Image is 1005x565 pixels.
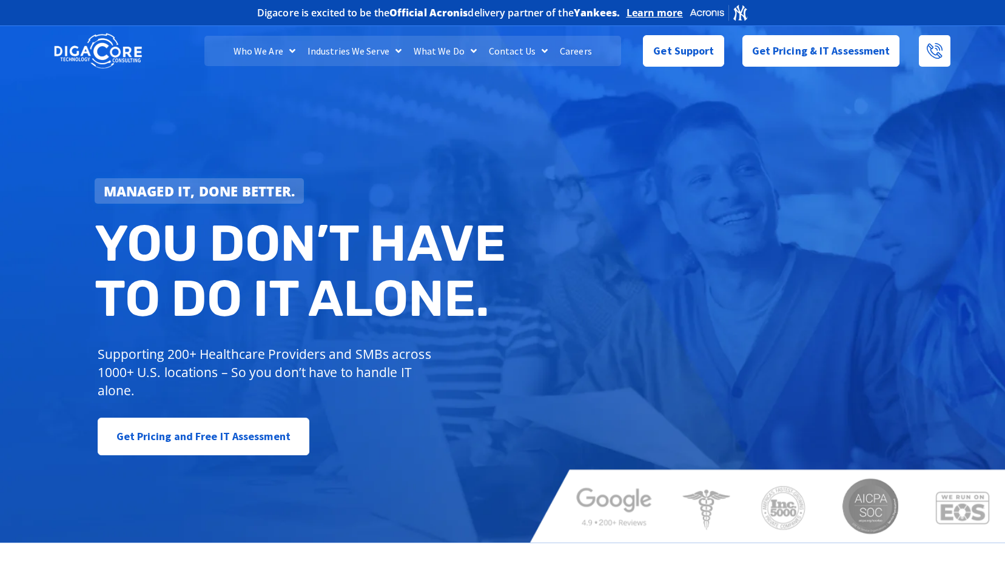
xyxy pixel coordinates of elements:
span: Get Support [653,39,714,63]
a: Contact Us [483,36,554,66]
a: Get Pricing & IT Assessment [742,35,900,67]
p: Supporting 200+ Healthcare Providers and SMBs across 1000+ U.S. locations – So you don’t have to ... [98,345,437,400]
a: Industries We Serve [301,36,408,66]
img: DigaCore Technology Consulting [54,32,142,70]
b: Official Acronis [389,6,468,19]
img: Acronis [689,4,748,21]
h2: You don’t have to do IT alone. [95,216,512,327]
a: Who We Are [227,36,301,66]
a: Get Pricing and Free IT Assessment [98,418,309,455]
h2: Digacore is excited to be the delivery partner of the [257,8,620,18]
a: Careers [554,36,598,66]
a: Managed IT, done better. [95,178,304,204]
nav: Menu [204,36,620,66]
strong: Managed IT, done better. [104,182,295,200]
span: Get Pricing and Free IT Assessment [116,424,291,449]
a: Learn more [627,7,683,19]
a: Get Support [643,35,724,67]
a: What We Do [408,36,483,66]
b: Yankees. [574,6,620,19]
span: Get Pricing & IT Assessment [752,39,890,63]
